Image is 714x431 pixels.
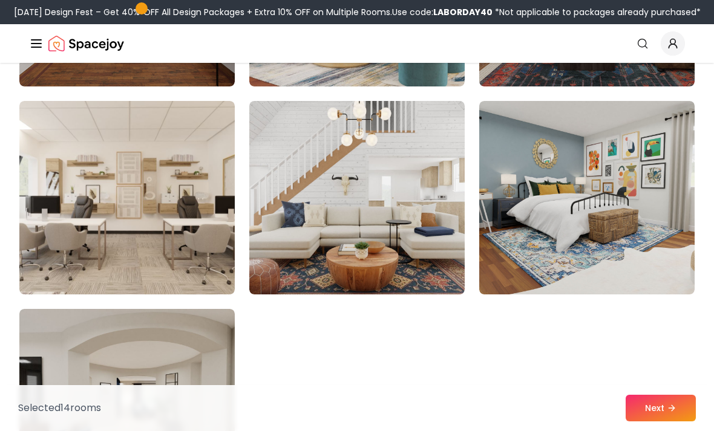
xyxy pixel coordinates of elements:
[29,24,685,63] nav: Global
[18,401,101,415] p: Selected 14 room s
[626,395,696,421] button: Next
[19,101,235,294] img: Room room-97
[48,31,124,56] img: Spacejoy Logo
[479,101,695,294] img: Room room-99
[48,31,124,56] a: Spacejoy
[14,6,701,18] div: [DATE] Design Fest – Get 40% OFF All Design Packages + Extra 10% OFF on Multiple Rooms.
[392,6,493,18] span: Use code:
[493,6,701,18] span: *Not applicable to packages already purchased*
[433,6,493,18] b: LABORDAY40
[249,101,465,294] img: Room room-98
